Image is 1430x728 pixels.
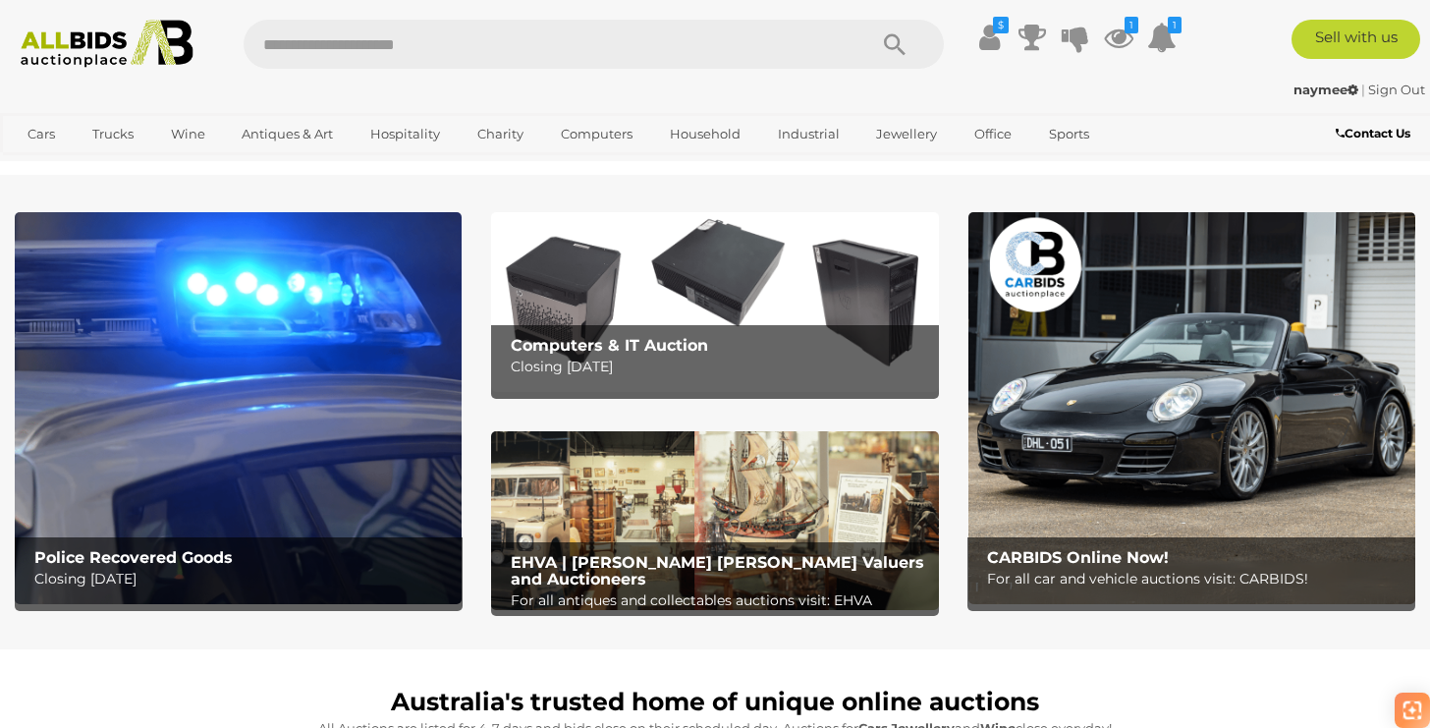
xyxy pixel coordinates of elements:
[962,118,1024,150] a: Office
[993,17,1009,33] i: $
[1104,20,1133,55] a: 1
[987,548,1169,567] b: CARBIDS Online Now!
[511,336,708,355] b: Computers & IT Auction
[491,431,938,610] a: EHVA | Evans Hastings Valuers and Auctioneers EHVA | [PERSON_NAME] [PERSON_NAME] Valuers and Auct...
[25,689,1405,716] h1: Australia's trusted home of unique online auctions
[15,212,462,604] a: Police Recovered Goods Police Recovered Goods Closing [DATE]
[34,548,233,567] b: Police Recovered Goods
[491,212,938,391] a: Computers & IT Auction Computers & IT Auction Closing [DATE]
[511,588,929,613] p: For all antiques and collectables auctions visit: EHVA
[1125,17,1138,33] i: 1
[491,431,938,610] img: EHVA | Evans Hastings Valuers and Auctioneers
[846,20,944,69] button: Search
[1293,82,1358,97] strong: naymee
[357,118,453,150] a: Hospitality
[548,118,645,150] a: Computers
[1292,20,1420,59] a: Sell with us
[511,553,924,589] b: EHVA | [PERSON_NAME] [PERSON_NAME] Valuers and Auctioneers
[1368,82,1425,97] a: Sign Out
[863,118,950,150] a: Jewellery
[1336,126,1410,140] b: Contact Us
[229,118,346,150] a: Antiques & Art
[15,212,462,604] img: Police Recovered Goods
[15,118,68,150] a: Cars
[491,212,938,391] img: Computers & IT Auction
[15,150,180,183] a: [GEOGRAPHIC_DATA]
[1361,82,1365,97] span: |
[987,567,1405,591] p: For all car and vehicle auctions visit: CARBIDS!
[1147,20,1177,55] a: 1
[511,355,929,379] p: Closing [DATE]
[1168,17,1182,33] i: 1
[974,20,1004,55] a: $
[657,118,753,150] a: Household
[34,567,453,591] p: Closing [DATE]
[11,20,203,68] img: Allbids.com.au
[968,212,1415,604] img: CARBIDS Online Now!
[765,118,852,150] a: Industrial
[1293,82,1361,97] a: naymee
[1036,118,1102,150] a: Sports
[465,118,536,150] a: Charity
[158,118,218,150] a: Wine
[1336,123,1415,144] a: Contact Us
[80,118,146,150] a: Trucks
[968,212,1415,604] a: CARBIDS Online Now! CARBIDS Online Now! For all car and vehicle auctions visit: CARBIDS!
